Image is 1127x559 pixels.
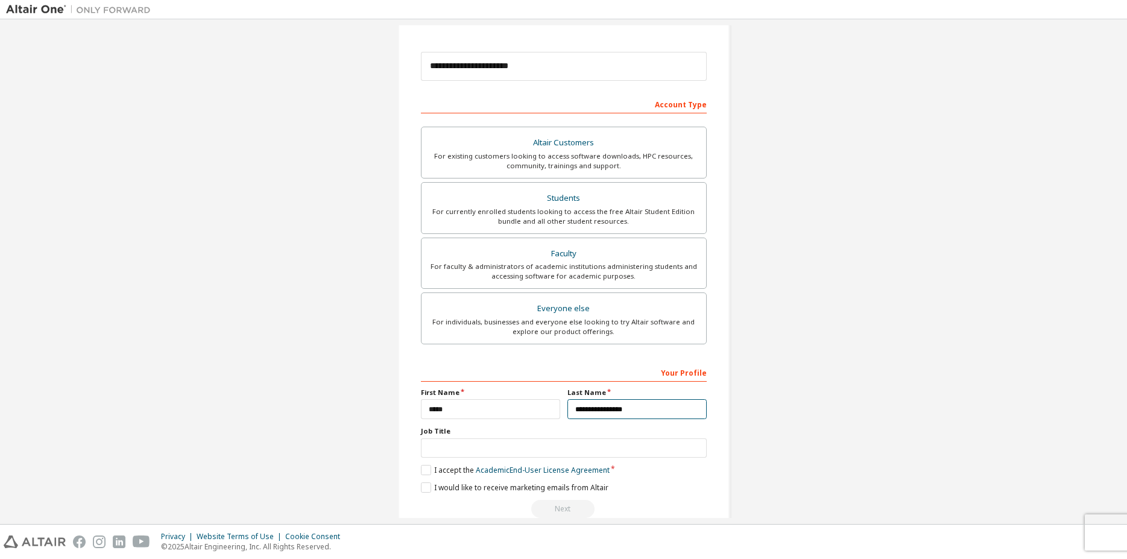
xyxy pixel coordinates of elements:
[429,134,699,151] div: Altair Customers
[113,535,125,548] img: linkedin.svg
[4,535,66,548] img: altair_logo.svg
[429,245,699,262] div: Faculty
[421,362,707,382] div: Your Profile
[421,94,707,113] div: Account Type
[133,535,150,548] img: youtube.svg
[421,465,610,475] label: I accept the
[567,388,707,397] label: Last Name
[73,535,86,548] img: facebook.svg
[429,151,699,171] div: For existing customers looking to access software downloads, HPC resources, community, trainings ...
[429,300,699,317] div: Everyone else
[429,190,699,207] div: Students
[429,207,699,226] div: For currently enrolled students looking to access the free Altair Student Edition bundle and all ...
[421,388,560,397] label: First Name
[161,532,197,542] div: Privacy
[421,482,608,493] label: I would like to receive marketing emails from Altair
[285,532,347,542] div: Cookie Consent
[161,542,347,552] p: © 2025 Altair Engineering, Inc. All Rights Reserved.
[421,426,707,436] label: Job Title
[421,500,707,518] div: Read and acccept EULA to continue
[476,465,610,475] a: Academic End-User License Agreement
[429,262,699,281] div: For faculty & administrators of academic institutions administering students and accessing softwa...
[429,317,699,336] div: For individuals, businesses and everyone else looking to try Altair software and explore our prod...
[197,532,285,542] div: Website Terms of Use
[6,4,157,16] img: Altair One
[93,535,106,548] img: instagram.svg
